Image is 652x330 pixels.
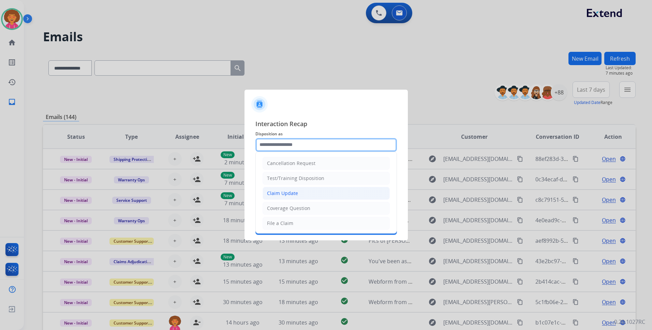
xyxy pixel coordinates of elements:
[614,318,645,326] p: 0.20.1027RC
[267,190,298,197] div: Claim Update
[267,205,310,212] div: Coverage Question
[251,96,268,112] img: contactIcon
[267,220,293,227] div: File a Claim
[267,175,324,182] div: Test/Training Disposition
[255,130,397,138] span: Disposition as
[255,119,397,130] span: Interaction Recap
[267,160,315,167] div: Cancellation Request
